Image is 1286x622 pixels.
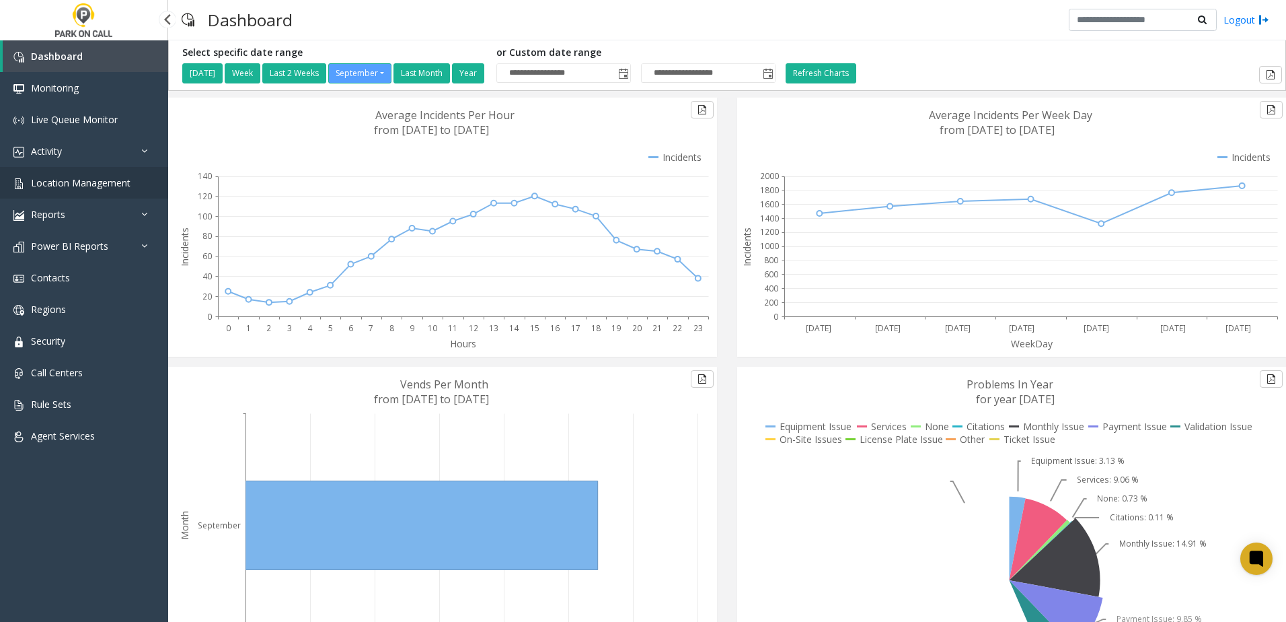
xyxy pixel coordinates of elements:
text: from [DATE] to [DATE] [374,392,489,407]
text: 15 [530,322,539,334]
text: Vends Per Month [400,377,488,392]
img: 'icon' [13,115,24,126]
text: from [DATE] to [DATE] [940,123,1055,137]
img: 'icon' [13,178,24,189]
text: 14 [509,322,519,334]
text: 0 [207,311,212,322]
text: 100 [198,211,212,222]
img: pageIcon [182,3,194,36]
text: Citations: 0.11 % [1110,512,1174,523]
text: Average Incidents Per Hour [375,108,515,123]
text: September [198,520,241,531]
text: 1600 [760,199,779,210]
img: 'icon' [13,52,24,63]
img: logout [1258,13,1269,27]
text: WeekDay [1011,337,1053,350]
text: 600 [764,269,778,280]
text: 12 [469,322,478,334]
span: Activity [31,145,62,158]
text: 800 [764,254,778,266]
span: Location Management [31,176,130,189]
h5: or Custom date range [496,47,776,59]
text: 20 [202,291,212,302]
span: Call Centers [31,366,83,379]
text: 1400 [760,213,779,224]
span: Reports [31,208,65,221]
text: [DATE] [806,322,831,334]
text: [DATE] [1084,322,1109,334]
text: 7 [369,322,373,334]
text: Average Incidents Per Week Day [929,108,1092,123]
button: Week [225,63,260,83]
text: 13 [489,322,498,334]
text: 17 [571,322,580,334]
text: 19 [611,322,621,334]
span: Agent Services [31,429,95,442]
text: Equipment Issue: 3.13 % [1031,455,1125,466]
a: Dashboard [3,40,168,72]
button: Export to pdf [1260,370,1283,388]
button: Refresh Charts [786,63,856,83]
h3: Dashboard [201,3,299,36]
text: 140 [198,170,212,182]
span: Toggle popup [760,64,775,83]
text: 8 [389,322,394,334]
text: 0 [773,311,778,322]
text: Monthly Issue: 14.91 % [1119,538,1207,549]
img: 'icon' [13,242,24,252]
text: Problems In Year [967,377,1053,392]
span: Security [31,335,65,347]
text: 18 [591,322,601,334]
span: Dashboard [31,50,83,63]
button: Export to pdf [1260,101,1283,118]
text: 10 [428,322,437,334]
text: 1800 [760,184,779,196]
text: Month [178,511,191,540]
text: 20 [632,322,642,334]
img: 'icon' [13,368,24,379]
text: 23 [693,322,703,334]
text: 1000 [760,240,779,252]
text: [DATE] [945,322,971,334]
text: for year [DATE] [976,392,1055,407]
button: September [328,63,391,83]
span: Live Queue Monitor [31,113,118,126]
text: 21 [652,322,662,334]
text: 3 [287,322,292,334]
span: Regions [31,303,66,316]
a: Logout [1223,13,1269,27]
button: Export to pdf [1259,66,1282,83]
img: 'icon' [13,210,24,221]
img: 'icon' [13,337,24,347]
text: 2000 [760,170,779,182]
text: 9 [410,322,414,334]
text: 0 [226,322,231,334]
text: 1200 [760,226,779,238]
button: [DATE] [182,63,223,83]
text: Incidents [178,228,191,267]
button: Last Month [393,63,450,83]
text: Incidents [741,228,753,267]
text: [DATE] [1009,322,1034,334]
text: None: 0.73 % [1097,493,1147,504]
text: Hours [450,337,476,350]
img: 'icon' [13,431,24,442]
span: Power BI Reports [31,240,108,252]
text: 40 [202,271,212,282]
img: 'icon' [13,305,24,316]
text: 1 [246,322,251,334]
text: 80 [202,230,212,242]
img: 'icon' [13,273,24,284]
text: [DATE] [875,322,901,334]
text: 2 [266,322,271,334]
text: 4 [307,322,313,334]
text: 200 [764,297,778,308]
text: 16 [550,322,560,334]
button: Export to pdf [691,370,714,388]
span: Contacts [31,271,70,284]
img: 'icon' [13,83,24,94]
h5: Select specific date range [182,47,486,59]
button: Export to pdf [691,101,714,118]
text: 400 [764,283,778,294]
button: Year [452,63,484,83]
